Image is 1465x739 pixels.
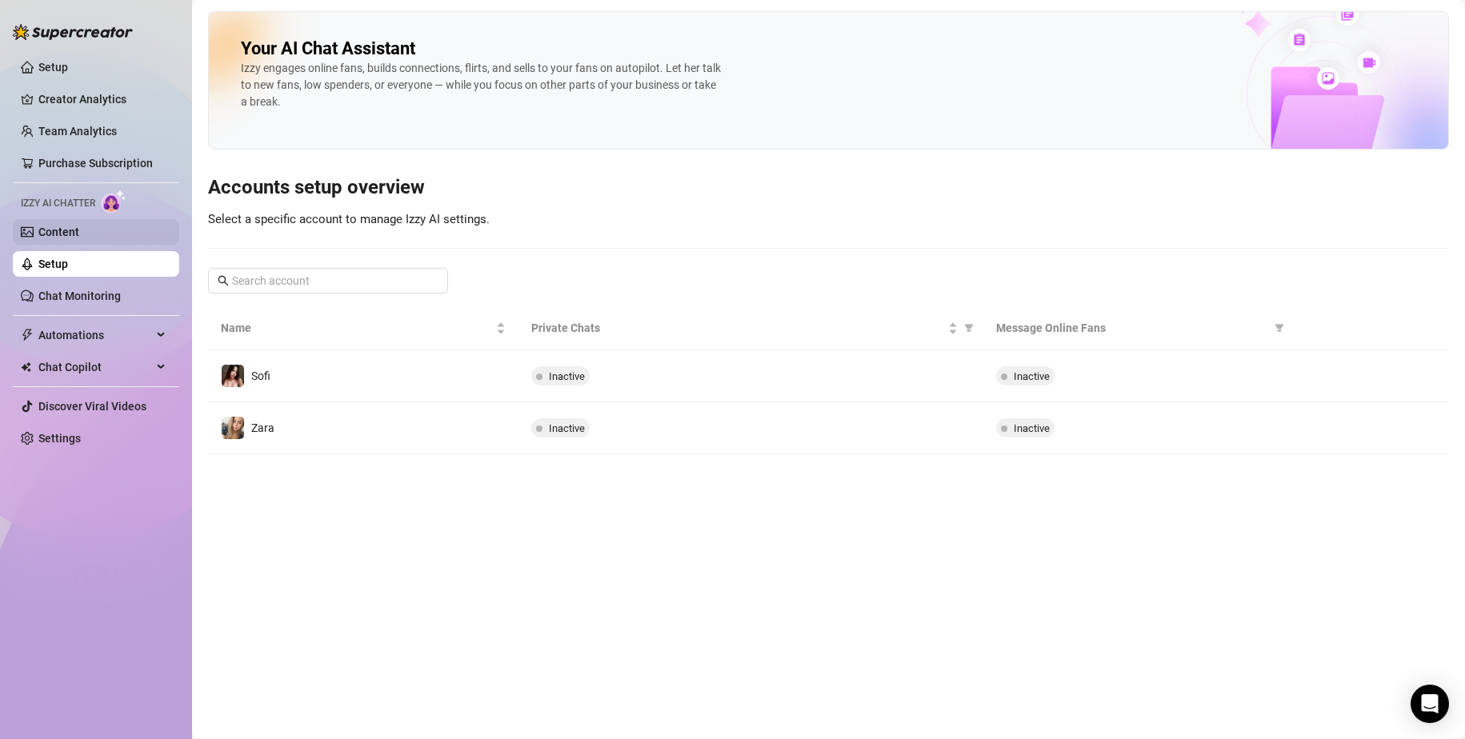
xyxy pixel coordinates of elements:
span: filter [964,323,974,333]
div: Izzy engages online fans, builds connections, flirts, and sells to your fans on autopilot. Let he... [241,60,721,110]
a: Creator Analytics [38,86,166,112]
span: Inactive [549,370,585,382]
span: filter [961,316,977,340]
h2: Your AI Chat Assistant [241,38,415,60]
span: Sofi [251,369,270,382]
a: Discover Viral Videos [38,400,146,413]
th: Private Chats [518,306,984,350]
h3: Accounts setup overview [208,175,1449,201]
a: Purchase Subscription [38,157,153,170]
span: thunderbolt [21,329,34,342]
span: Name [221,319,493,337]
span: Automations [38,322,152,348]
a: Team Analytics [38,125,117,138]
a: Chat Monitoring [38,290,121,302]
span: filter [1271,316,1287,340]
span: Select a specific account to manage Izzy AI settings. [208,212,490,226]
a: Settings [38,432,81,445]
span: Inactive [549,422,585,434]
img: Chat Copilot [21,362,31,373]
input: Search account [232,272,426,290]
span: search [218,275,229,286]
th: Name [208,306,518,350]
a: Setup [38,258,68,270]
img: AI Chatter [102,190,126,213]
span: Private Chats [531,319,946,337]
span: Izzy AI Chatter [21,196,95,211]
span: Inactive [1014,422,1050,434]
img: Sofi [222,365,244,387]
img: Zara [222,417,244,439]
div: Open Intercom Messenger [1411,685,1449,723]
span: Zara [251,421,274,434]
span: Message Online Fans [996,319,1268,337]
a: Setup [38,61,68,74]
span: filter [1275,323,1284,333]
span: Inactive [1014,370,1050,382]
img: logo-BBDzfeDw.svg [13,24,133,40]
a: Content [38,226,79,238]
span: Chat Copilot [38,354,152,380]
